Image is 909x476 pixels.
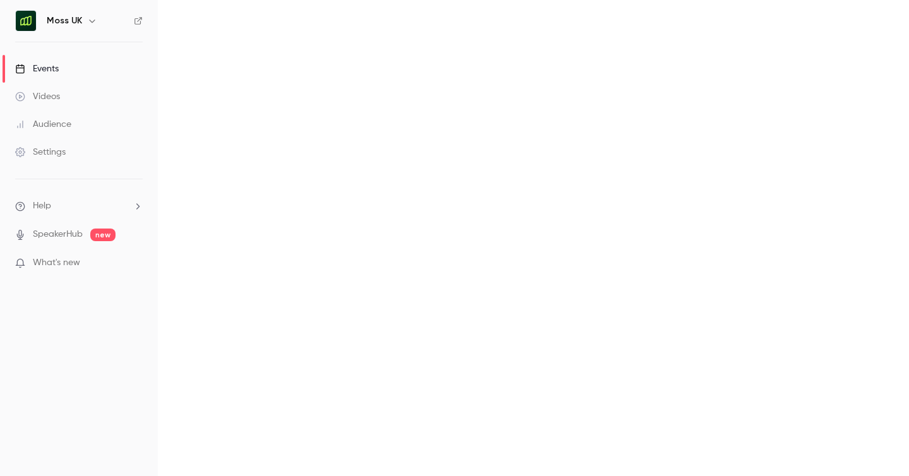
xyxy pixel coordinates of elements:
[15,62,59,75] div: Events
[15,199,143,213] li: help-dropdown-opener
[16,11,36,31] img: Moss UK
[33,256,80,270] span: What's new
[33,199,51,213] span: Help
[90,229,116,241] span: new
[15,146,66,158] div: Settings
[15,90,60,103] div: Videos
[47,15,82,27] h6: Moss UK
[33,228,83,241] a: SpeakerHub
[15,118,71,131] div: Audience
